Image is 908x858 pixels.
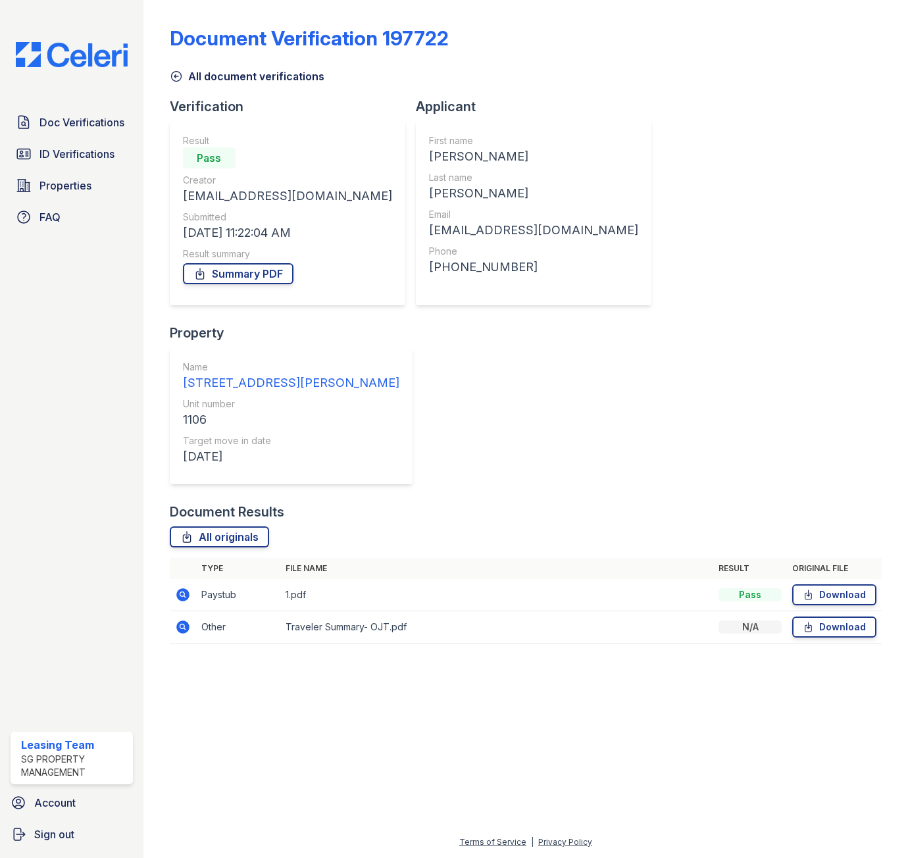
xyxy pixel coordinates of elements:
[5,790,138,816] a: Account
[170,68,324,84] a: All document verifications
[183,187,392,205] div: [EMAIL_ADDRESS][DOMAIN_NAME]
[11,172,133,199] a: Properties
[11,204,133,230] a: FAQ
[11,141,133,167] a: ID Verifications
[429,147,638,166] div: [PERSON_NAME]
[429,171,638,184] div: Last name
[196,579,280,611] td: Paystub
[34,826,74,842] span: Sign out
[183,247,392,261] div: Result summary
[538,837,592,847] a: Privacy Policy
[5,821,138,847] a: Sign out
[429,245,638,258] div: Phone
[170,26,449,50] div: Document Verification 197722
[39,114,124,130] span: Doc Verifications
[429,184,638,203] div: [PERSON_NAME]
[183,211,392,224] div: Submitted
[719,620,782,634] div: N/A
[183,397,399,411] div: Unit number
[183,361,399,392] a: Name [STREET_ADDRESS][PERSON_NAME]
[11,109,133,136] a: Doc Verifications
[183,224,392,242] div: [DATE] 11:22:04 AM
[429,258,638,276] div: [PHONE_NUMBER]
[183,263,293,284] a: Summary PDF
[429,134,638,147] div: First name
[21,737,128,753] div: Leasing Team
[21,753,128,779] div: SG Property Management
[792,584,876,605] a: Download
[459,837,526,847] a: Terms of Service
[713,558,787,579] th: Result
[183,361,399,374] div: Name
[792,617,876,638] a: Download
[196,611,280,643] td: Other
[183,434,399,447] div: Target move in date
[280,611,713,643] td: Traveler Summary- OJT.pdf
[39,209,61,225] span: FAQ
[170,526,269,547] a: All originals
[34,795,76,811] span: Account
[39,178,91,193] span: Properties
[429,208,638,221] div: Email
[416,97,662,116] div: Applicant
[531,837,534,847] div: |
[719,588,782,601] div: Pass
[39,146,114,162] span: ID Verifications
[170,503,284,521] div: Document Results
[5,42,138,67] img: CE_Logo_Blue-a8612792a0a2168367f1c8372b55b34899dd931a85d93a1a3d3e32e68fde9ad4.png
[170,97,416,116] div: Verification
[183,411,399,429] div: 1106
[183,374,399,392] div: [STREET_ADDRESS][PERSON_NAME]
[280,579,713,611] td: 1.pdf
[196,558,280,579] th: Type
[183,447,399,466] div: [DATE]
[280,558,713,579] th: File name
[183,174,392,187] div: Creator
[183,134,392,147] div: Result
[183,147,236,168] div: Pass
[429,221,638,240] div: [EMAIL_ADDRESS][DOMAIN_NAME]
[170,324,423,342] div: Property
[787,558,882,579] th: Original file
